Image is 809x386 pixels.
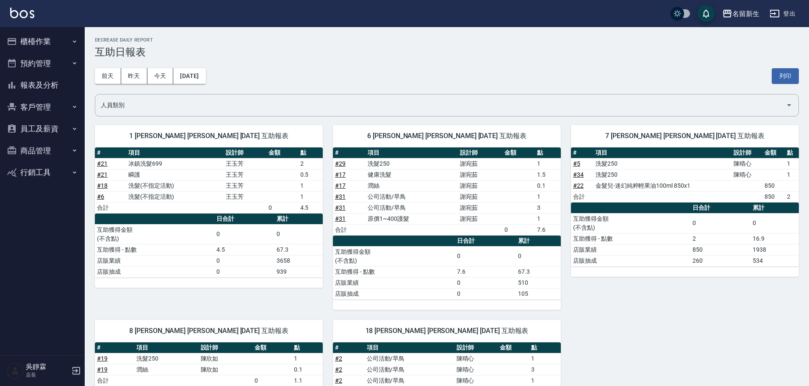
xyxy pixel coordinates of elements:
[366,169,458,180] td: 健康洗髮
[593,180,731,191] td: 金髮兒-迷幻純粹輕果油100ml 850x1
[335,204,346,211] a: #31
[366,180,458,191] td: 潤絲
[292,353,323,364] td: 1
[126,169,224,180] td: 瞬護
[333,288,455,299] td: 店販抽成
[719,5,763,22] button: 名留新生
[455,266,516,277] td: 7.6
[105,132,313,140] span: 1 [PERSON_NAME] [PERSON_NAME] [DATE] 互助報表
[224,147,266,158] th: 設計師
[95,147,323,214] table: a dense table
[529,375,561,386] td: 1
[134,364,199,375] td: 潤絲
[3,96,81,118] button: 客戶管理
[455,246,516,266] td: 0
[95,214,323,278] table: a dense table
[333,342,365,353] th: #
[343,132,551,140] span: 6 [PERSON_NAME] [PERSON_NAME] [DATE] 互助報表
[274,224,323,244] td: 0
[535,191,561,202] td: 1
[516,266,561,277] td: 67.3
[785,147,799,158] th: 點
[95,46,799,58] h3: 互助日報表
[224,191,266,202] td: 王玉芳
[335,215,346,222] a: #31
[454,375,498,386] td: 陳晴心
[333,224,366,235] td: 合計
[99,98,782,113] input: 人員名稱
[298,202,323,213] td: 4.5
[785,169,799,180] td: 1
[199,342,252,353] th: 設計師
[581,132,789,140] span: 7 [PERSON_NAME] [PERSON_NAME] [DATE] 互助報表
[224,158,266,169] td: 王玉芳
[593,147,731,158] th: 項目
[214,266,274,277] td: 0
[95,224,214,244] td: 互助獲得金額 (不含點)
[126,191,224,202] td: 洗髮(不指定活動)
[593,158,731,169] td: 洗髮250
[690,203,750,214] th: 日合計
[535,147,561,158] th: 點
[199,364,252,375] td: 陳欣如
[126,158,224,169] td: 冰鎮洗髮699
[458,213,502,224] td: 謝宛茹
[535,202,561,213] td: 3
[731,147,762,158] th: 設計師
[365,364,454,375] td: 公司活動/早鳥
[333,147,366,158] th: #
[690,213,750,233] td: 0
[173,68,205,84] button: [DATE]
[498,342,529,353] th: 金額
[333,147,561,236] table: a dense table
[97,355,108,362] a: #19
[458,191,502,202] td: 謝宛茹
[731,158,762,169] td: 陳晴心
[3,53,81,75] button: 預約管理
[252,342,292,353] th: 金額
[126,180,224,191] td: 洗髮(不指定活動)
[454,353,498,364] td: 陳晴心
[252,375,292,386] td: 0
[571,203,799,267] table: a dense table
[516,246,561,266] td: 0
[298,169,323,180] td: 0.5
[455,288,516,299] td: 0
[366,191,458,202] td: 公司活動/早鳥
[292,342,323,353] th: 點
[335,171,346,178] a: #17
[573,182,584,189] a: #22
[97,182,108,189] a: #18
[762,180,785,191] td: 850
[571,147,799,203] table: a dense table
[366,158,458,169] td: 洗髮250
[458,180,502,191] td: 謝宛茹
[214,224,274,244] td: 0
[458,169,502,180] td: 謝宛茹
[134,353,199,364] td: 洗髮250
[458,202,502,213] td: 謝宛茹
[335,377,342,384] a: #2
[335,366,342,373] a: #2
[26,371,69,379] p: 店長
[571,255,690,266] td: 店販抽成
[95,37,799,43] h2: Decrease Daily Report
[298,158,323,169] td: 2
[535,213,561,224] td: 1
[274,255,323,266] td: 3658
[343,327,551,335] span: 18 [PERSON_NAME] [PERSON_NAME] [DATE] 互助報表
[732,8,759,19] div: 名留新生
[266,202,298,213] td: 0
[95,266,214,277] td: 店販抽成
[97,160,108,167] a: #21
[7,362,24,379] img: Person
[126,147,224,158] th: 項目
[766,6,799,22] button: 登出
[224,169,266,180] td: 王玉芳
[95,68,121,84] button: 前天
[529,353,561,364] td: 1
[573,160,580,167] a: #5
[516,288,561,299] td: 105
[97,366,108,373] a: #19
[10,8,34,18] img: Logo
